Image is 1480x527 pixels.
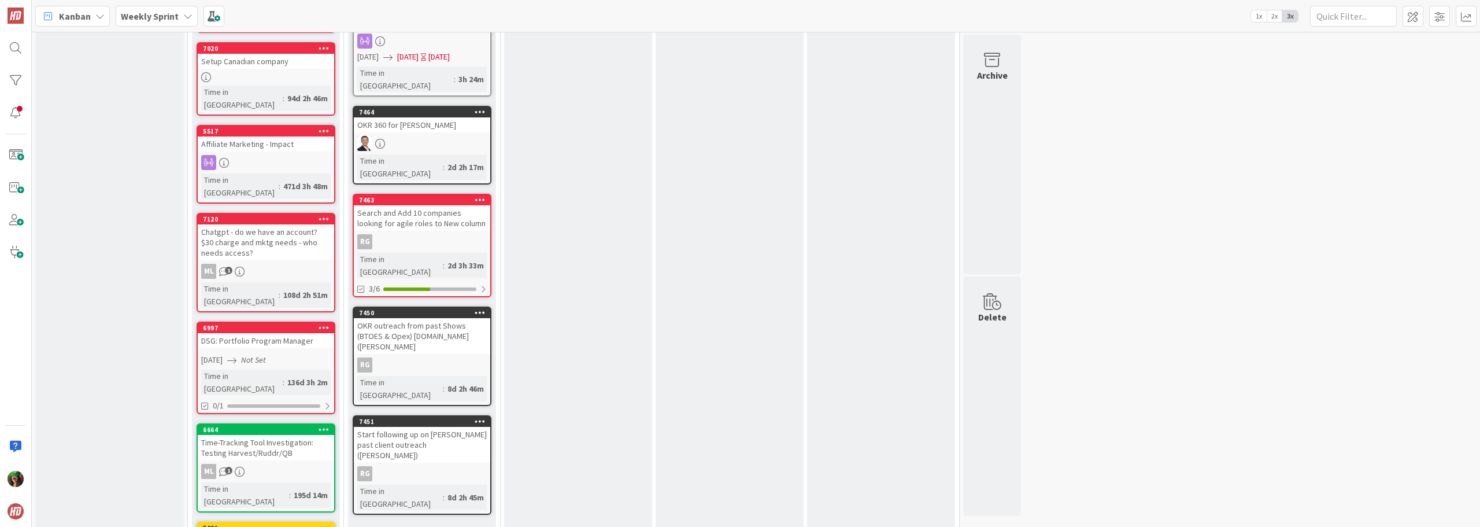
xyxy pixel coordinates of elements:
span: : [443,259,445,272]
div: 7464 [354,107,490,117]
div: [DATE] [428,51,450,63]
div: Time in [GEOGRAPHIC_DATA] [357,485,443,510]
span: : [283,92,284,105]
div: 7451 [354,417,490,427]
span: : [443,491,445,504]
div: 471d 3h 48m [280,180,331,193]
div: ML [201,264,216,279]
div: 7451 [359,418,490,426]
div: 3h 24m [456,73,487,86]
div: 6664 [203,426,334,434]
span: : [279,180,280,193]
a: 7450OKR outreach from past Shows (BTOES & Opex) [DOMAIN_NAME] ([PERSON_NAME]RGTime in [GEOGRAPHIC... [353,307,491,406]
span: 0/1 [213,400,224,412]
a: 7463Search and Add 10 companies looking for agile roles to New columnRGTime in [GEOGRAPHIC_DATA]:... [353,194,491,297]
div: 7451Start following up on [PERSON_NAME] past client outreach ([PERSON_NAME]) [354,417,490,463]
img: Visit kanbanzone.com [8,8,24,24]
div: Affiliate Marketing - Impact [198,137,334,152]
div: Start following up on [PERSON_NAME] past client outreach ([PERSON_NAME]) [354,427,490,463]
div: 6664 [198,425,334,435]
div: Time in [GEOGRAPHIC_DATA] [201,174,279,199]
div: Time in [GEOGRAPHIC_DATA] [357,253,443,278]
div: 7120 [198,214,334,224]
span: : [454,73,456,86]
b: Weekly Sprint [121,10,179,22]
div: Time in [GEOGRAPHIC_DATA] [357,154,443,180]
div: 7464OKR 360 for [PERSON_NAME] [354,107,490,132]
div: 6664Time-Tracking Tool Investigation: Testing Harvest/Ruddr/QB [198,425,334,460]
div: Time-Tracking Tool Investigation: Testing Harvest/Ruddr/QB [198,435,334,460]
a: 5517Affiliate Marketing - ImpactTime in [GEOGRAPHIC_DATA]:471d 3h 48m [197,125,335,204]
div: Time in [GEOGRAPHIC_DATA] [201,282,279,308]
div: 7020Setup Canadian company [198,43,334,69]
span: [DATE] [201,354,223,366]
div: 5517Affiliate Marketing - Impact [198,126,334,152]
span: 1 [225,467,232,474]
div: 7450 [354,308,490,318]
div: 6997 [198,323,334,333]
span: 1 [225,267,232,274]
span: [DATE] [357,51,379,63]
span: 3x [1282,10,1298,22]
div: 2d 2h 17m [445,161,487,174]
div: 5517 [198,126,334,137]
div: Archive [977,68,1008,82]
div: RG [354,466,490,481]
div: 8d 2h 45m [445,491,487,504]
div: 7450 [359,309,490,317]
div: 7120 [203,215,334,223]
span: : [289,489,291,502]
div: Time in [GEOGRAPHIC_DATA] [357,376,443,401]
a: 7464OKR 360 for [PERSON_NAME]SLTime in [GEOGRAPHIC_DATA]:2d 2h 17m [353,106,491,185]
div: 7463 [359,196,490,204]
div: Time in [GEOGRAPHIC_DATA] [201,370,283,395]
div: 7464 [359,108,490,116]
div: RG [357,358,372,373]
div: 195d 14m [291,489,331,502]
a: 6664Time-Tracking Tool Investigation: Testing Harvest/Ruddr/QBMLTime in [GEOGRAPHIC_DATA]:195d 14m [197,423,335,513]
div: 5517 [203,127,334,135]
span: Kanban [59,9,91,23]
div: Delete [978,310,1007,324]
div: 6997DSG: Portfolio Program Manager [198,323,334,348]
div: Time in [GEOGRAPHIC_DATA] [201,482,289,508]
div: Time in [GEOGRAPHIC_DATA] [201,86,283,111]
a: 6997DSG: Portfolio Program Manager[DATE]Not SetTime in [GEOGRAPHIC_DATA]:136d 3h 2m0/1 [197,322,335,414]
div: Chatgpt - do we have an account? $30 charge and mktg needs - who needs access? [198,224,334,260]
div: 108d 2h 51m [280,289,331,301]
div: RG [354,358,490,373]
span: 3/6 [369,283,380,295]
div: 8d 2h 46m [445,382,487,395]
div: ML [198,264,334,279]
div: ML [198,464,334,479]
div: 2d 3h 33m [445,259,487,272]
a: 7120Chatgpt - do we have an account? $30 charge and mktg needs - who needs access?MLTime in [GEOG... [197,213,335,312]
div: OKR outreach from past Shows (BTOES & Opex) [DOMAIN_NAME] ([PERSON_NAME] [354,318,490,354]
div: 7463 [354,195,490,205]
span: 2x [1267,10,1282,22]
span: : [279,289,280,301]
div: DSG: Portfolio Program Manager [198,333,334,348]
div: Setup Canadian company [198,54,334,69]
div: ML [201,464,216,479]
img: SL [8,471,24,487]
span: : [443,382,445,395]
div: Time in [GEOGRAPHIC_DATA] [357,67,454,92]
span: : [283,376,284,389]
div: 94d 2h 46m [284,92,331,105]
div: 136d 3h 2m [284,376,331,389]
div: RG [357,466,372,481]
div: 7463Search and Add 10 companies looking for agile roles to New column [354,195,490,231]
div: 7450OKR outreach from past Shows (BTOES & Opex) [DOMAIN_NAME] ([PERSON_NAME] [354,308,490,354]
div: RG [354,234,490,249]
div: RG [357,234,372,249]
img: avatar [8,503,24,519]
div: 7120Chatgpt - do we have an account? $30 charge and mktg needs - who needs access? [198,214,334,260]
div: SL [354,136,490,151]
a: 7020Setup Canadian companyTime in [GEOGRAPHIC_DATA]:94d 2h 46m [197,42,335,116]
div: 6997 [203,324,334,332]
span: : [443,161,445,174]
input: Quick Filter... [1310,6,1397,27]
div: Search and Add 10 companies looking for agile roles to New column [354,205,490,231]
span: 1x [1251,10,1267,22]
